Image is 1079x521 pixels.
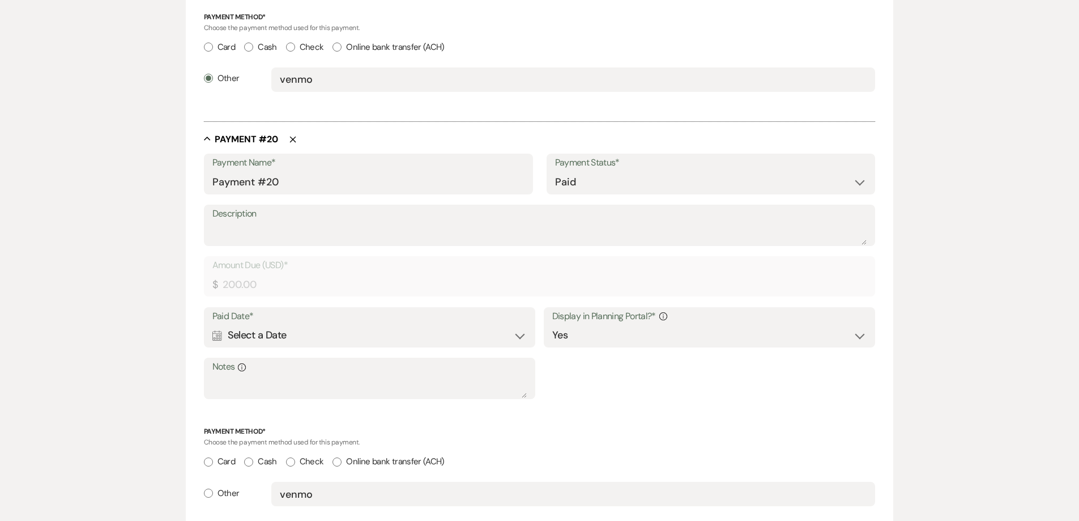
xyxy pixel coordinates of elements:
[332,43,342,52] input: Online bank transfer (ACH)
[204,426,876,437] p: Payment Method*
[204,438,360,447] span: Choose the payment method used for this payment.
[212,206,867,222] label: Description
[204,489,213,498] input: Other
[286,40,324,55] label: Check
[212,324,527,346] div: Select a Date
[244,458,253,467] input: Cash
[204,133,278,145] button: Payment #20
[555,155,867,171] label: Payment Status*
[286,454,324,469] label: Check
[204,23,360,32] span: Choose the payment method used for this payment.
[286,458,295,467] input: Check
[212,308,527,325] label: Paid Date*
[244,43,253,52] input: Cash
[204,71,240,86] label: Other
[244,40,276,55] label: Cash
[552,308,867,325] label: Display in Planning Portal?*
[204,486,240,501] label: Other
[332,454,444,469] label: Online bank transfer (ACH)
[244,454,276,469] label: Cash
[212,257,867,274] label: Amount Due (USD)*
[212,359,527,375] label: Notes
[204,454,235,469] label: Card
[204,74,213,83] input: Other
[212,277,217,293] div: $
[204,43,213,52] input: Card
[332,40,444,55] label: Online bank transfer (ACH)
[215,133,278,146] h5: Payment # 20
[286,43,295,52] input: Check
[204,40,235,55] label: Card
[332,458,342,467] input: Online bank transfer (ACH)
[204,12,876,23] p: Payment Method*
[212,155,524,171] label: Payment Name*
[204,458,213,467] input: Card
